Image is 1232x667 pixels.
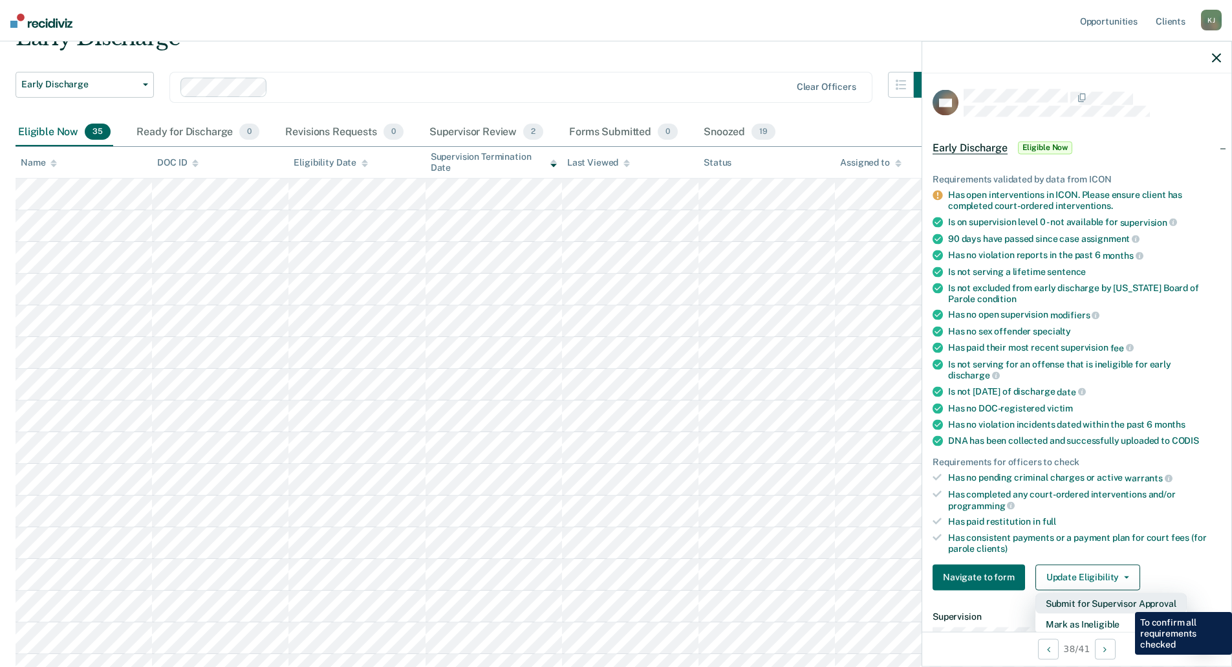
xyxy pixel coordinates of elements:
[239,124,259,140] span: 0
[1035,593,1187,613] button: Submit for Supervisor Approval
[134,118,262,147] div: Ready for Discharge
[948,217,1221,228] div: Is on supervision level 0 - not available for
[157,157,199,168] div: DOC ID
[1035,613,1187,634] button: Mark as Ineligible
[567,118,680,147] div: Forms Submitted
[948,435,1221,446] div: DNA has been collected and successfully uploaded to
[10,14,72,28] img: Recidiviz
[977,293,1017,303] span: condition
[933,611,1221,622] dt: Supervision
[948,326,1221,337] div: Has no sex offender
[1047,266,1086,276] span: sentence
[948,532,1221,554] div: Has consistent payments or a payment plan for court fees (for parole
[21,157,57,168] div: Name
[933,564,1025,590] button: Navigate to form
[948,402,1221,413] div: Has no DOC-registered
[1047,402,1073,413] span: victim
[933,141,1008,154] span: Early Discharge
[1172,435,1199,445] span: CODIS
[948,309,1221,321] div: Has no open supervision
[294,157,368,168] div: Eligibility Date
[948,489,1221,511] div: Has completed any court-ordered interventions and/or
[1081,234,1140,244] span: assignment
[922,631,1231,666] div: 38 / 41
[933,564,1030,590] a: Navigate to form link
[523,124,543,140] span: 2
[1095,639,1116,659] button: Next Opportunity
[948,250,1221,261] div: Has no violation reports in the past 6
[948,516,1221,527] div: Has paid restitution in
[948,419,1221,430] div: Has no violation incidents dated within the past 6
[1188,623,1219,654] div: Open Intercom Messenger
[704,157,731,168] div: Status
[797,82,856,93] div: Clear officers
[948,370,1000,380] span: discharge
[658,124,678,140] span: 0
[431,151,557,173] div: Supervision Termination Date
[1038,639,1059,659] button: Previous Opportunity
[567,157,630,168] div: Last Viewed
[948,190,1221,212] div: Has open interventions in ICON. Please ensure client has completed court-ordered interventions.
[948,233,1221,245] div: 90 days have passed since case
[751,124,775,140] span: 19
[1018,141,1073,154] span: Eligible Now
[933,173,1221,184] div: Requirements validated by data from ICON
[16,25,940,61] div: Early Discharge
[701,118,778,147] div: Snoozed
[948,358,1221,380] div: Is not serving for an offense that is ineligible for early
[1057,386,1085,397] span: date
[1201,10,1222,30] div: K J
[922,127,1231,168] div: Early DischargeEligible Now
[1050,310,1100,320] span: modifiers
[1043,516,1056,527] span: full
[948,266,1221,277] div: Is not serving a lifetime
[948,472,1221,484] div: Has no pending criminal charges or active
[1120,217,1177,227] span: supervision
[283,118,405,147] div: Revisions Requests
[1103,250,1143,261] span: months
[1154,419,1185,429] span: months
[840,157,901,168] div: Assigned to
[427,118,546,147] div: Supervisor Review
[1033,326,1071,336] span: specialty
[1035,564,1140,590] button: Update Eligibility
[85,124,111,140] span: 35
[948,386,1221,398] div: Is not [DATE] of discharge
[384,124,404,140] span: 0
[948,500,1015,510] span: programming
[16,118,113,147] div: Eligible Now
[21,79,138,90] span: Early Discharge
[933,456,1221,467] div: Requirements for officers to check
[948,282,1221,304] div: Is not excluded from early discharge by [US_STATE] Board of Parole
[1110,342,1134,353] span: fee
[948,342,1221,354] div: Has paid their most recent supervision
[977,543,1008,554] span: clients)
[1125,473,1173,483] span: warrants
